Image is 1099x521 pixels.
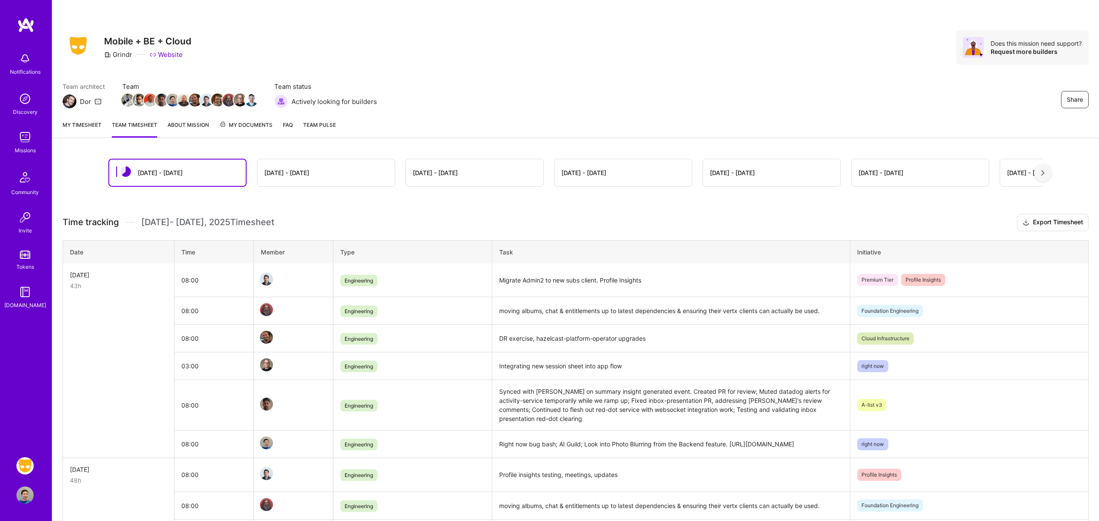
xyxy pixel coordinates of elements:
td: Integrating new session sheet into app flow [492,352,850,380]
img: Community [15,167,35,188]
div: [DATE] [70,270,167,279]
div: Tokens [16,262,34,271]
a: Team Member Avatar [190,93,201,107]
a: Team Member Avatar [261,497,272,512]
span: Profile Insights [901,274,945,286]
span: Foundation Engineering [857,499,923,512]
div: Request more builders [991,47,1082,56]
img: Team Member Avatar [234,94,247,107]
img: Actively looking for builders [274,94,288,108]
div: [DATE] - [DATE] [138,168,183,177]
a: Team Member Avatar [133,93,145,107]
img: guide book [16,283,34,301]
img: Team Member Avatar [260,398,273,411]
a: Team Member Avatar [223,93,234,107]
a: Team timesheet [112,120,157,138]
span: Engineering [340,439,377,450]
div: [DOMAIN_NAME] [4,301,46,310]
span: right now [857,438,888,450]
a: User Avatar [14,486,36,504]
a: Team Member Avatar [156,93,167,107]
span: Team Pulse [303,122,336,128]
button: Share [1061,91,1089,108]
a: Team Pulse [303,120,336,138]
td: 08:00 [174,325,253,352]
img: Team Member Avatar [260,436,273,449]
span: Team [122,82,257,91]
img: Team Member Avatar [222,94,235,107]
a: Team Member Avatar [261,302,272,317]
img: Company Logo [63,34,94,57]
div: [DATE] - [DATE] [264,168,309,177]
img: Team Member Avatar [260,303,273,316]
a: Team Member Avatar [261,272,272,286]
img: bell [16,50,34,67]
td: Synced with [PERSON_NAME] on summary insight generated event. Created PR for review; Muted datado... [492,380,850,430]
td: 08:00 [174,264,253,297]
div: [DATE] - [DATE] [710,168,755,177]
img: Avatar [963,37,984,58]
a: About Mission [168,120,209,138]
img: Team Member Avatar [121,94,134,107]
div: 43h [70,281,167,290]
span: Engineering [340,275,377,286]
span: Engineering [340,305,377,317]
div: [DATE] - [DATE] [858,168,903,177]
a: Team Member Avatar [261,330,272,345]
div: [DATE] [70,465,167,474]
div: Notifications [10,67,41,76]
span: Profile Insights [857,469,901,481]
td: 08:00 [174,430,253,458]
a: My Documents [219,120,272,138]
img: Team Member Avatar [260,467,273,480]
img: Team Member Avatar [133,94,146,107]
a: Team Member Avatar [261,436,272,450]
a: Team Member Avatar [167,93,178,107]
span: Engineering [340,500,377,512]
td: 08:00 [174,458,253,492]
img: Team Architect [63,94,76,108]
img: Team Member Avatar [211,94,224,107]
span: A-list v3 [857,399,887,411]
div: [DATE] - [DATE] [561,168,606,177]
a: Team Member Avatar [261,358,272,372]
th: Task [492,240,850,264]
div: Discovery [13,107,38,116]
td: 08:00 [174,492,253,519]
img: Team Member Avatar [189,94,202,107]
td: Migrate Admin2 to new subs client. Profile Insights [492,264,850,297]
img: Team Member Avatar [177,94,190,107]
i: icon Mail [95,98,101,105]
img: status icon [120,166,131,177]
div: Missions [15,146,36,155]
a: Team Member Avatar [261,397,272,411]
img: Team Member Avatar [260,358,273,371]
i: icon Download [1023,218,1029,227]
td: 03:00 [174,352,253,380]
span: Team architect [63,82,105,91]
th: Time [174,240,253,264]
a: Website [149,50,183,59]
th: Type [333,240,492,264]
a: Team Member Avatar [122,93,133,107]
a: My timesheet [63,120,101,138]
a: Team Member Avatar [145,93,156,107]
a: Team Member Avatar [212,93,223,107]
span: Premium Tier [857,274,898,286]
a: Team Member Avatar [234,93,246,107]
div: [DATE] - [DATE] [1007,168,1052,177]
div: Invite [19,226,32,235]
img: Team Member Avatar [260,498,273,511]
img: Team Member Avatar [245,94,258,107]
img: right [1041,170,1045,176]
th: Member [253,240,333,264]
th: Date [63,240,174,264]
img: Team Member Avatar [260,273,273,286]
span: [DATE] - [DATE] , 2025 Timesheet [141,217,274,228]
a: Team Member Avatar [261,466,272,481]
span: Engineering [340,333,377,345]
td: 08:00 [174,297,253,325]
td: Right now bug bash; AI Guild; Look into Photo Blurring from the Backend feature. [URL][DOMAIN_NAME] [492,430,850,458]
div: Does this mission need support? [991,39,1082,47]
span: Cloud Infrastructure [857,333,914,345]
